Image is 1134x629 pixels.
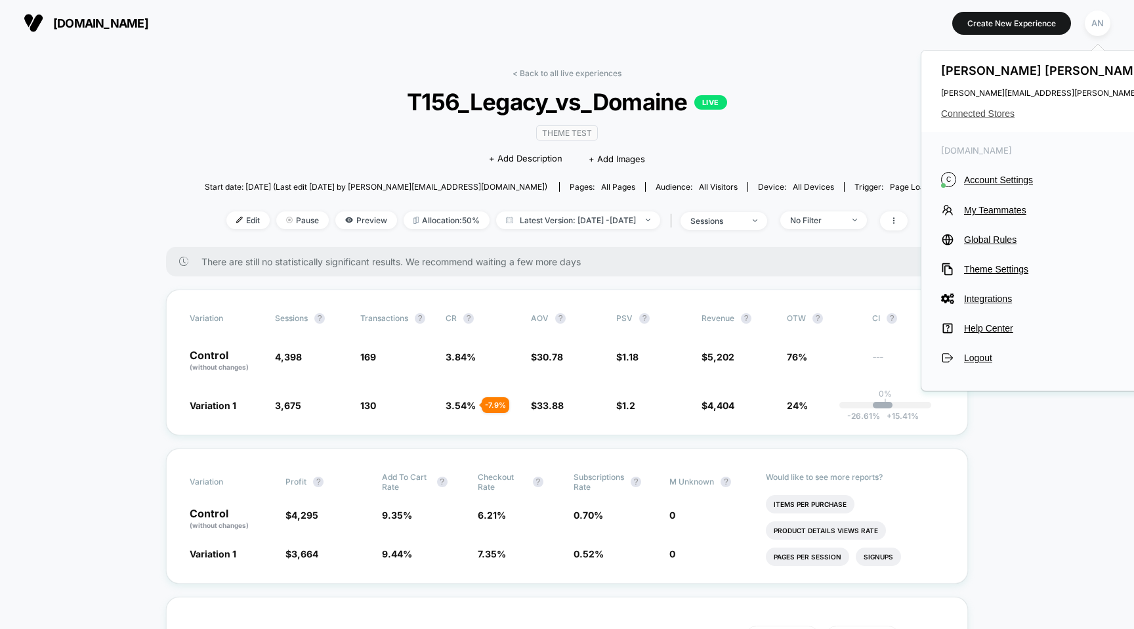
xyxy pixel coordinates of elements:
button: Create New Experience [952,12,1071,35]
button: ? [437,477,448,487]
img: calendar [506,217,513,223]
p: | [884,399,887,408]
span: 24% [787,400,808,411]
span: Start date: [DATE] (Last edit [DATE] by [PERSON_NAME][EMAIL_ADDRESS][DOMAIN_NAME]) [205,182,547,192]
span: Checkout Rate [478,472,526,492]
span: -26.61 % [847,411,880,421]
span: 130 [360,400,376,411]
span: Page Load [890,182,929,192]
span: 7.35 % [478,548,506,559]
img: end [753,219,757,222]
span: 5,202 [707,351,734,362]
span: $ [702,351,734,362]
span: M Unknown [669,477,714,487]
span: $ [285,548,318,559]
span: 1.18 [622,351,639,362]
p: 0% [879,389,892,399]
div: Trigger: [854,182,929,192]
span: Theme Test [536,125,598,141]
span: CI [872,313,944,324]
p: Control [190,350,262,372]
span: 0 [669,548,675,559]
span: Variation [190,472,262,492]
span: There are still no statistically significant results. We recommend waiting a few more days [201,256,942,267]
span: (without changes) [190,521,249,529]
span: Preview [335,211,397,229]
span: --- [872,353,944,372]
button: ? [887,313,897,324]
div: - 7.9 % [482,397,509,413]
span: all pages [601,182,635,192]
img: end [852,219,857,221]
span: Variation 1 [190,548,236,559]
p: Would like to see more reports? [766,472,945,482]
button: ? [555,313,566,324]
button: ? [631,477,641,487]
span: 30.78 [537,351,563,362]
span: + Add Images [589,154,645,164]
li: Signups [856,548,901,566]
div: No Filter [790,215,843,225]
span: Latest Version: [DATE] - [DATE] [496,211,660,229]
li: Pages Per Session [766,548,849,566]
span: 0.52 % [574,548,604,559]
span: 4,295 [291,510,318,521]
span: Allocation: 50% [404,211,490,229]
span: 3.54 % [446,400,476,411]
li: Product Details Views Rate [766,521,886,540]
span: 6.21 % [478,510,506,521]
span: OTW [787,313,859,324]
button: ? [314,313,325,324]
span: 33.88 [537,400,564,411]
span: 0.70 % [574,510,603,521]
button: ? [721,477,731,487]
span: all devices [793,182,834,192]
span: $ [531,400,564,411]
span: 3,664 [291,548,318,559]
button: ? [639,313,650,324]
span: Revenue [702,313,734,323]
img: end [646,219,650,221]
button: ? [533,477,543,487]
button: ? [463,313,474,324]
span: $ [616,400,635,411]
span: 1.2 [622,400,635,411]
span: [DOMAIN_NAME] [53,16,148,30]
span: 3,675 [275,400,301,411]
span: 4,398 [275,351,302,362]
span: $ [531,351,563,362]
span: Variation 1 [190,400,236,411]
button: ? [741,313,751,324]
span: 169 [360,351,376,362]
p: Control [190,508,272,531]
span: Profit [285,477,306,487]
button: ? [415,313,425,324]
span: 3.84 % [446,351,476,362]
span: PSV [616,313,633,323]
img: rebalance [413,217,419,224]
div: sessions [690,216,743,226]
span: $ [702,400,734,411]
span: $ [616,351,639,362]
span: Sessions [275,313,308,323]
span: Pause [276,211,329,229]
li: Items Per Purchase [766,495,854,513]
i: C [941,172,956,187]
button: [DOMAIN_NAME] [20,12,152,33]
span: CR [446,313,457,323]
span: 4,404 [707,400,734,411]
div: Audience: [656,182,738,192]
span: Device: [747,182,844,192]
span: (without changes) [190,363,249,371]
img: Visually logo [24,13,43,33]
img: edit [236,217,243,223]
span: 76% [787,351,807,362]
span: T156_Legacy_vs_Domaine [241,88,892,116]
span: Edit [226,211,270,229]
p: LIVE [694,95,727,110]
a: < Back to all live experiences [513,68,621,78]
button: AN [1081,10,1114,37]
span: | [667,211,681,230]
span: 15.41 % [880,411,919,421]
div: AN [1085,11,1110,36]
